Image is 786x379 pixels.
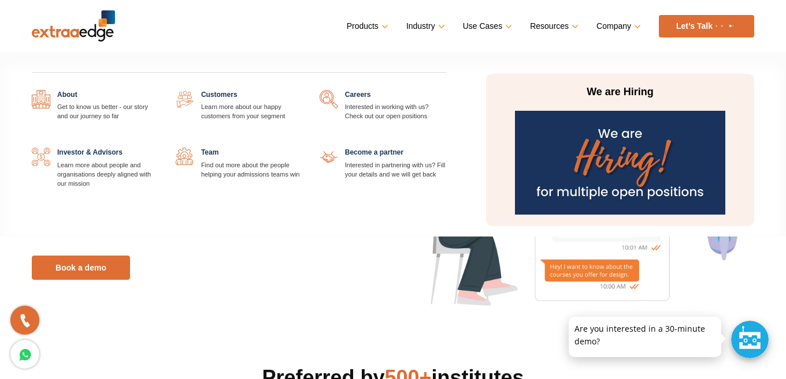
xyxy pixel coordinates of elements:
[463,18,510,35] a: Use Cases
[406,18,443,35] a: Industry
[731,321,769,358] div: Chat
[530,18,576,35] a: Resources
[511,85,729,99] p: We are Hiring
[596,18,639,35] a: Company
[347,18,386,35] a: Products
[659,15,754,37] a: Let’s Talk
[32,256,130,280] a: Book a demo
